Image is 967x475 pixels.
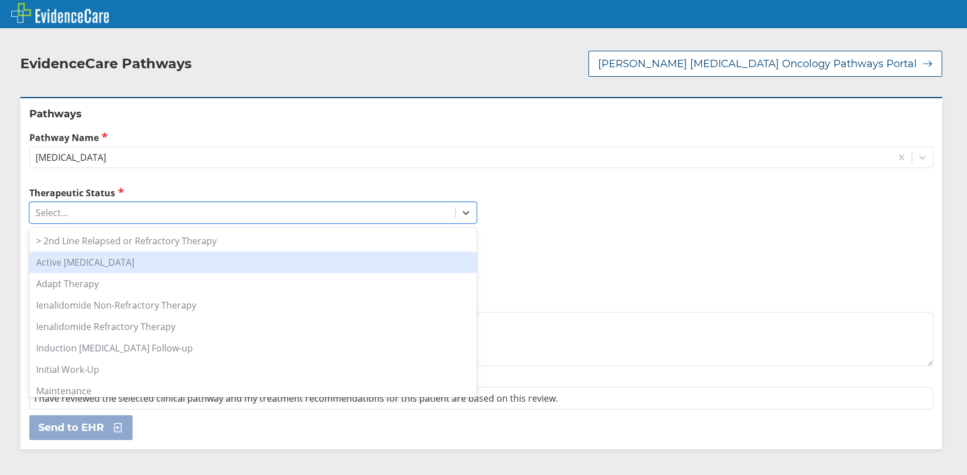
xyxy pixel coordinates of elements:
[29,273,477,294] div: Adapt Therapy
[29,380,477,402] div: Maintenance
[29,230,477,252] div: > 2nd Line Relapsed or Refractory Therapy
[20,55,192,72] h2: EvidenceCare Pathways
[29,186,477,199] label: Therapeutic Status
[29,131,933,144] label: Pathway Name
[11,3,109,23] img: EvidenceCare
[29,316,477,337] div: Ienalidomide Refractory Therapy
[588,51,942,77] button: [PERSON_NAME] [MEDICAL_DATA] Oncology Pathways Portal
[29,337,477,359] div: Induction [MEDICAL_DATA] Follow-up
[29,294,477,316] div: Ienalidomide Non-Refractory Therapy
[598,57,917,71] span: [PERSON_NAME] [MEDICAL_DATA] Oncology Pathways Portal
[29,107,933,121] h2: Pathways
[36,206,68,219] div: Select...
[36,151,106,164] div: [MEDICAL_DATA]
[38,421,104,434] span: Send to EHR
[29,415,133,440] button: Send to EHR
[29,359,477,380] div: Initial Work-Up
[29,252,477,273] div: Active [MEDICAL_DATA]
[29,297,933,309] label: Additional Details
[34,392,558,404] span: I have reviewed the selected clinical pathway and my treatment recommendations for this patient a...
